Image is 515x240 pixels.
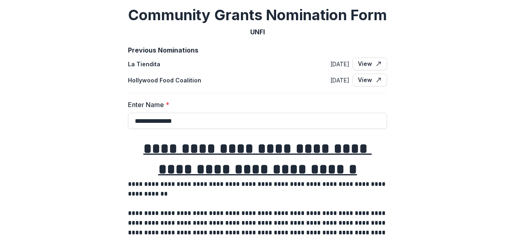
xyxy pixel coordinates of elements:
[330,76,349,84] p: [DATE]
[250,27,265,37] p: UNFI
[128,76,201,84] p: Hollywood Food Coalition
[128,60,160,68] p: La Tiendita
[128,100,382,109] label: Enter Name
[128,46,387,54] h2: Previous Nominations
[330,60,349,68] p: [DATE]
[353,74,387,86] a: View
[128,6,387,24] h2: Community Grants Nomination Form
[353,57,387,70] a: View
